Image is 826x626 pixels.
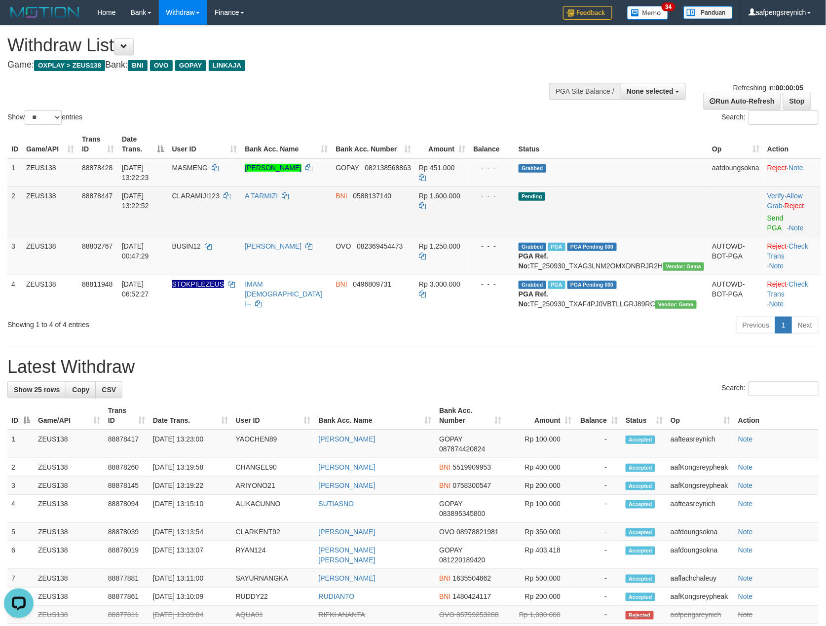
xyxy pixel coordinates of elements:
td: aafKongsreypheak [667,588,734,606]
td: 6 [7,541,34,569]
span: BNI [439,592,451,600]
td: Rp 403,418 [505,541,575,569]
td: - [575,606,622,624]
a: Check Trans [767,280,808,298]
th: Action [763,130,821,158]
td: ZEUS138 [34,458,104,477]
span: Vendor URL: https://trx31.1velocity.biz [655,300,697,309]
span: GOPAY [439,435,462,443]
td: [DATE] 13:19:58 [149,458,232,477]
th: Game/API: activate to sort column ascending [22,130,78,158]
span: Accepted [626,482,655,490]
td: SAYURNANGKA [232,569,315,588]
span: Show 25 rows [14,386,60,394]
span: Marked by aafsreyleap [548,243,565,251]
a: [PERSON_NAME] [319,574,375,582]
th: Op: activate to sort column ascending [708,130,763,158]
div: PGA Site Balance / [549,83,620,100]
div: - - - [473,279,511,289]
a: [PERSON_NAME] [245,242,301,250]
span: OXPLAY > ZEUS138 [34,60,105,71]
td: Rp 400,000 [505,458,575,477]
b: PGA Ref. No: [519,252,548,270]
span: Accepted [626,528,655,537]
td: 7 [7,569,34,588]
td: ZEUS138 [34,430,104,458]
span: BNI [336,280,347,288]
td: AUTOWD-BOT-PGA [708,275,763,313]
a: Run Auto-Refresh [704,93,781,110]
a: Copy [66,381,96,398]
a: Note [738,435,753,443]
strong: 00:00:05 [776,84,803,92]
td: · · [763,186,821,237]
h1: Withdraw List [7,36,541,55]
td: aafdoungsokna [667,541,734,569]
span: Grabbed [519,164,546,173]
td: ZEUS138 [22,237,78,275]
span: 88811948 [82,280,113,288]
a: SUTIASNO [319,500,354,508]
span: [DATE] 06:52:27 [122,280,149,298]
a: [PERSON_NAME] [319,435,375,443]
td: [DATE] 13:15:10 [149,495,232,523]
span: 34 [662,2,675,11]
th: Amount: activate to sort column ascending [415,130,469,158]
label: Search: [722,381,819,396]
span: Accepted [626,593,655,601]
span: GOPAY [175,60,206,71]
button: Open LiveChat chat widget [4,4,34,34]
td: Rp 200,000 [505,588,575,606]
input: Search: [749,381,819,396]
td: 4 [7,275,22,313]
label: Show entries [7,110,82,125]
select: Showentries [25,110,62,125]
td: 88878417 [104,430,149,458]
th: Bank Acc. Name: activate to sort column ascending [241,130,332,158]
span: GOPAY [439,500,462,508]
a: [PERSON_NAME] [319,481,375,489]
td: Rp 100,000 [505,495,575,523]
span: PGA Pending [567,281,617,289]
td: AQUA01 [232,606,315,624]
td: aaflachchaleuy [667,569,734,588]
th: Bank Acc. Number: activate to sort column ascending [332,130,415,158]
span: BNI [128,60,147,71]
a: Show 25 rows [7,381,66,398]
td: Rp 1,000,000 [505,606,575,624]
a: Previous [736,317,776,333]
div: - - - [473,241,511,251]
th: Status [515,130,708,158]
b: PGA Ref. No: [519,290,548,308]
td: AUTOWD-BOT-PGA [708,237,763,275]
img: Feedback.jpg [563,6,612,20]
a: [PERSON_NAME] [245,164,301,172]
td: - [575,458,622,477]
div: Showing 1 to 4 of 4 entries [7,316,337,330]
td: ARIYONO21 [232,477,315,495]
td: Rp 500,000 [505,569,575,588]
span: OVO [439,611,454,619]
a: Note [769,262,784,270]
a: Note [789,164,804,172]
th: Date Trans.: activate to sort column descending [118,130,168,158]
a: Stop [783,93,811,110]
div: - - - [473,191,511,201]
td: - [575,495,622,523]
span: BNI [439,574,451,582]
a: CSV [95,381,122,398]
td: aafteasreynich [667,430,734,458]
span: Copy 081220189420 to clipboard [439,556,485,564]
span: [DATE] 00:47:29 [122,242,149,260]
td: TF_250930_TXAG3LNM2OMXDNBRJR2H [515,237,708,275]
span: OVO [439,528,454,536]
td: 1 [7,430,34,458]
span: · [767,192,803,210]
span: LINKAJA [209,60,246,71]
a: [PERSON_NAME] [319,528,375,536]
td: Rp 350,000 [505,523,575,541]
img: panduan.png [683,6,733,19]
td: ZEUS138 [34,523,104,541]
input: Search: [749,110,819,125]
h1: Latest Withdraw [7,357,819,377]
